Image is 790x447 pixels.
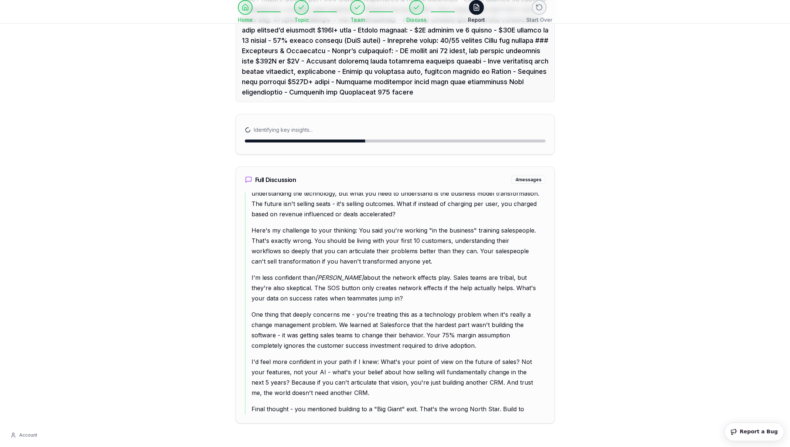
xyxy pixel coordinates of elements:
div: Full Discussion [255,177,296,183]
div: 4 messages [511,176,546,184]
span: Account [19,432,37,438]
em: [PERSON_NAME] [315,274,364,281]
span: Identifying key insights... [254,126,313,134]
button: Account [6,429,42,441]
span: Home [238,16,253,24]
span: Topic [294,16,309,24]
p: [PERSON_NAME], you mentioned you're taking AI classes at [GEOGRAPHIC_DATA]. That's great for unde... [252,178,540,219]
p: I'd feel more confident in your path if I knew: What's your point of view on the future of sales?... [252,357,540,398]
p: One thing that deeply concerns me - you're treating this as a technology problem when it's really... [252,309,540,351]
p: I'm less confident than about the network effects play. Sales teams are tribal, but they're also ... [252,272,540,303]
span: Team [350,16,365,24]
span: Start Over [526,16,552,24]
span: Discuss [406,16,427,24]
p: Final thought - you mentioned building to a "Big Giant" exit. That's the wrong North Star. Build ... [252,404,540,435]
span: Report [468,16,485,24]
p: Here's my challenge to your thinking: You said you're working "in the business" training salespeo... [252,225,540,267]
